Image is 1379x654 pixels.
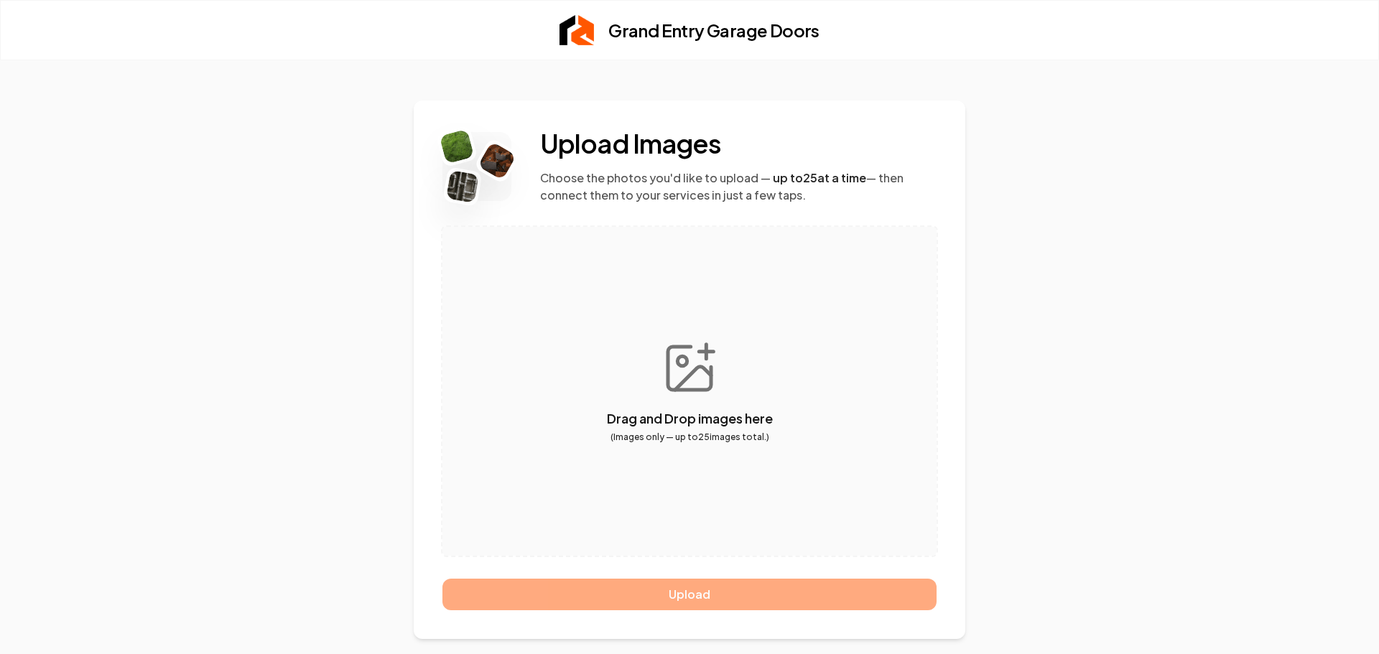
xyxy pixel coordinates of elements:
[608,19,819,42] h2: Grand Entry Garage Doors
[773,170,866,185] span: up to 25 at a time
[478,141,517,180] img: Rebolt Logo
[560,15,594,45] img: Rebolt Logo
[540,169,937,204] p: Choose the photos you'd like to upload — — then connect them to your services in just a few taps.
[446,169,479,202] img: Rebolt Logo
[440,129,475,164] img: Rebolt Logo
[540,129,937,158] h2: Upload Images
